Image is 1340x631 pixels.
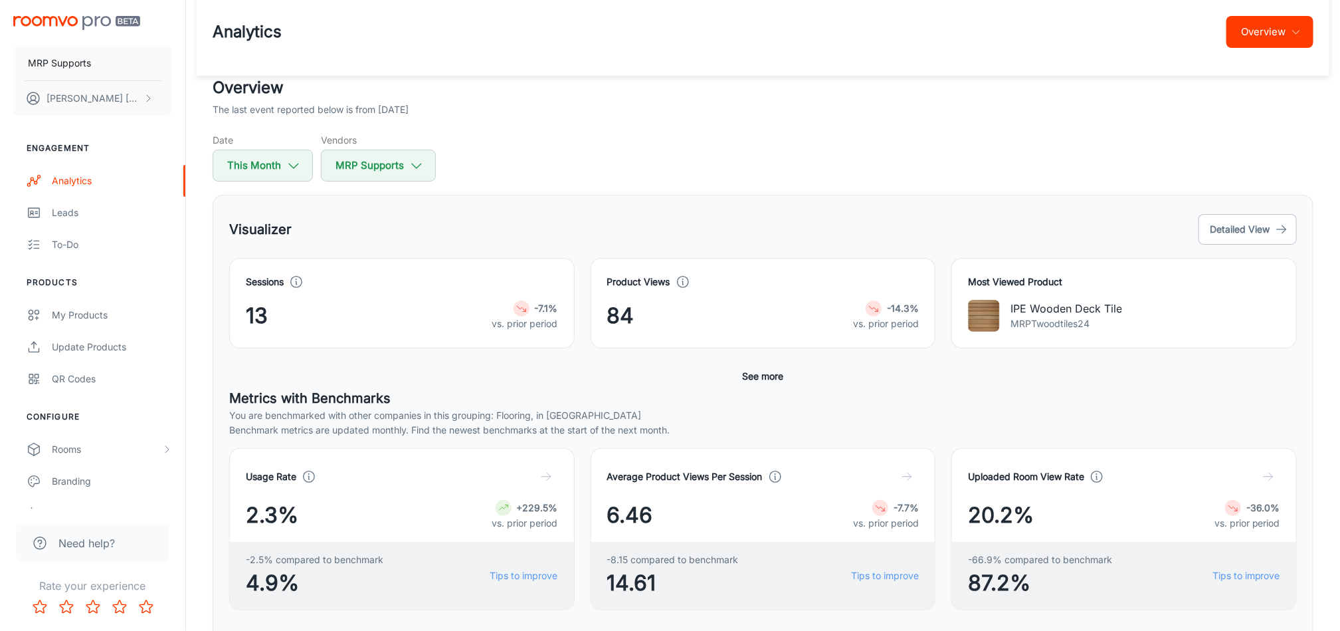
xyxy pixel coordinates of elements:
h4: Uploaded Room View Rate [968,469,1084,484]
p: MRP Supports [28,56,91,70]
span: -8.15 compared to benchmark [607,553,739,567]
div: Texts [52,506,172,521]
div: Update Products [52,340,172,354]
p: The last event reported below is from [DATE] [213,102,409,117]
button: Rate 4 star [106,594,133,620]
button: Detailed View [1198,214,1297,245]
h4: Most Viewed Product [968,275,1280,289]
img: Roomvo PRO Beta [13,16,140,30]
div: Analytics [52,174,172,188]
span: 4.9% [246,567,383,599]
div: Rooms [52,442,161,457]
span: -2.5% compared to benchmark [246,553,383,567]
span: 87.2% [968,567,1112,599]
h5: Vendors [321,133,436,147]
h5: Visualizer [229,219,292,239]
button: Overview [1226,16,1313,48]
h4: Usage Rate [246,469,296,484]
strong: +229.5% [517,502,558,513]
strong: -7.7% [894,502,919,513]
a: Tips to improve [490,568,558,583]
p: vs. prior period [853,516,919,531]
span: 6.46 [607,499,653,531]
span: Need help? [58,535,115,551]
a: Tips to improve [851,568,919,583]
button: See more [737,364,789,388]
span: 14.61 [607,567,739,599]
span: -66.9% compared to benchmark [968,553,1112,567]
p: IPE Wooden Deck Tile [1010,301,1122,316]
span: 84 [607,300,634,332]
div: My Products [52,308,172,322]
p: vs. prior period [492,316,558,331]
span: 20.2% [968,499,1034,531]
p: [PERSON_NAME] [PERSON_NAME] [47,91,140,106]
button: Rate 2 star [53,594,80,620]
h4: Sessions [246,275,284,289]
p: vs. prior period [492,516,558,531]
strong: -7.1% [535,303,558,314]
div: Branding [52,474,172,489]
div: To-do [52,237,172,252]
p: vs. prior period [853,316,919,331]
div: QR Codes [52,372,172,386]
span: 2.3% [246,499,298,531]
h1: Analytics [213,20,282,44]
p: Rate your experience [11,578,175,594]
p: MRPTwoodtiles24 [1010,316,1122,331]
button: [PERSON_NAME] [PERSON_NAME] [13,81,172,116]
h4: Product Views [607,275,670,289]
button: MRP Supports [13,46,172,80]
h2: Overview [213,76,1313,100]
h4: Average Product Views Per Session [607,469,763,484]
strong: -36.0% [1246,502,1280,513]
img: IPE Wooden Deck Tile [968,300,1000,332]
div: Leads [52,205,172,220]
strong: -14.3% [887,303,919,314]
button: MRP Supports [321,150,436,182]
button: Rate 1 star [27,594,53,620]
button: Rate 3 star [80,594,106,620]
a: Tips to improve [1212,568,1280,583]
h5: Date [213,133,313,147]
p: Benchmark metrics are updated monthly. Find the newest benchmarks at the start of the next month. [229,423,1297,438]
p: You are benchmarked with other companies in this grouping: Flooring, in [GEOGRAPHIC_DATA] [229,408,1297,423]
h5: Metrics with Benchmarks [229,388,1297,408]
button: This Month [213,150,313,182]
button: Rate 5 star [133,594,159,620]
p: vs. prior period [1214,516,1280,531]
span: 13 [246,300,268,332]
